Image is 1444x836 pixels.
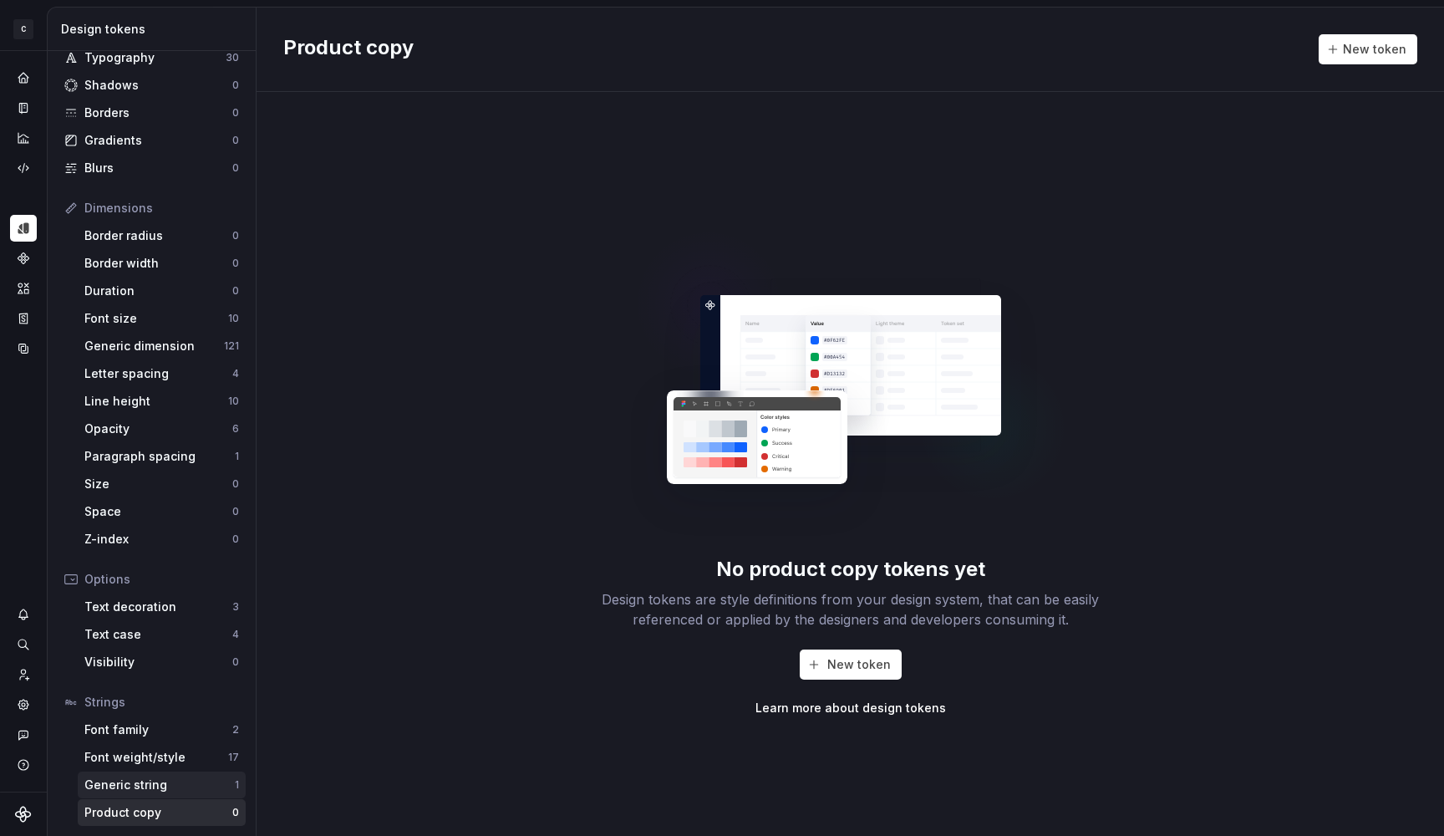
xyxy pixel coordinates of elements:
div: Design tokens [61,21,249,38]
div: Opacity [84,421,232,437]
a: Documentation [10,94,37,121]
a: Text case4 [78,621,246,648]
svg: Supernova Logo [15,806,32,823]
a: Visibility0 [78,649,246,675]
div: Invite team [10,661,37,688]
a: Generic string1 [78,772,246,798]
div: 10 [228,312,239,325]
a: Design tokens [10,215,37,242]
a: Borders0 [58,99,246,126]
div: Dimensions [84,200,239,217]
button: C [3,11,43,47]
div: Font weight/style [84,749,228,766]
a: Settings [10,691,37,718]
button: New token [800,650,902,680]
a: Generic dimension121 [78,333,246,359]
div: 1 [235,778,239,792]
a: Letter spacing4 [78,360,246,387]
div: Options [84,571,239,588]
div: Product copy [84,804,232,821]
div: 0 [232,477,239,491]
div: Font size [84,310,228,327]
a: Duration0 [78,278,246,304]
div: 0 [232,655,239,669]
div: Generic dimension [84,338,224,354]
a: Components [10,245,37,272]
div: 6 [232,422,239,436]
div: Border width [84,255,232,272]
div: 0 [232,505,239,518]
a: Analytics [10,125,37,151]
div: Size [84,476,232,492]
div: Font family [84,721,232,738]
a: Opacity6 [78,415,246,442]
div: Design tokens are style definitions from your design system, that can be easily referenced or app... [583,589,1118,630]
div: Visibility [84,654,232,670]
div: 121 [224,339,239,353]
div: Line height [84,393,228,410]
a: Code automation [10,155,37,181]
h2: Product copy [283,34,414,64]
a: Storybook stories [10,305,37,332]
button: Search ⌘K [10,631,37,658]
div: Strings [84,694,239,711]
a: Home [10,64,37,91]
div: 4 [232,367,239,380]
div: Text case [84,626,232,643]
a: Text decoration3 [78,594,246,620]
div: 17 [228,751,239,764]
button: Notifications [10,601,37,628]
div: Typography [84,49,226,66]
a: Size0 [78,471,246,497]
div: 0 [232,79,239,92]
button: Contact support [10,721,37,748]
span: New token [827,656,891,673]
a: Typography30 [58,44,246,71]
button: New token [1319,34,1417,64]
a: Border width0 [78,250,246,277]
div: 0 [232,806,239,819]
a: Font weight/style17 [78,744,246,771]
div: 0 [232,106,239,120]
a: Assets [10,275,37,302]
a: Learn more about design tokens [755,700,946,716]
a: Product copy0 [78,799,246,826]
div: 0 [232,134,239,147]
a: Font family2 [78,716,246,743]
div: 1 [235,450,239,463]
div: Border radius [84,227,232,244]
a: Z-index0 [78,526,246,553]
div: 10 [228,395,239,408]
div: Generic string [84,777,235,793]
div: 4 [232,628,239,641]
div: Space [84,503,232,520]
div: 0 [232,257,239,270]
div: Z-index [84,531,232,548]
span: New token [1343,41,1406,58]
a: Font size10 [78,305,246,332]
a: Gradients0 [58,127,246,154]
a: Data sources [10,335,37,362]
div: No product copy tokens yet [716,556,985,583]
div: Duration [84,283,232,299]
div: 3 [232,600,239,614]
div: 2 [232,723,239,737]
div: Borders [84,104,232,121]
a: Space0 [78,498,246,525]
div: Text decoration [84,599,232,615]
div: 0 [232,161,239,175]
a: Line height10 [78,388,246,415]
div: Shadows [84,77,232,94]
